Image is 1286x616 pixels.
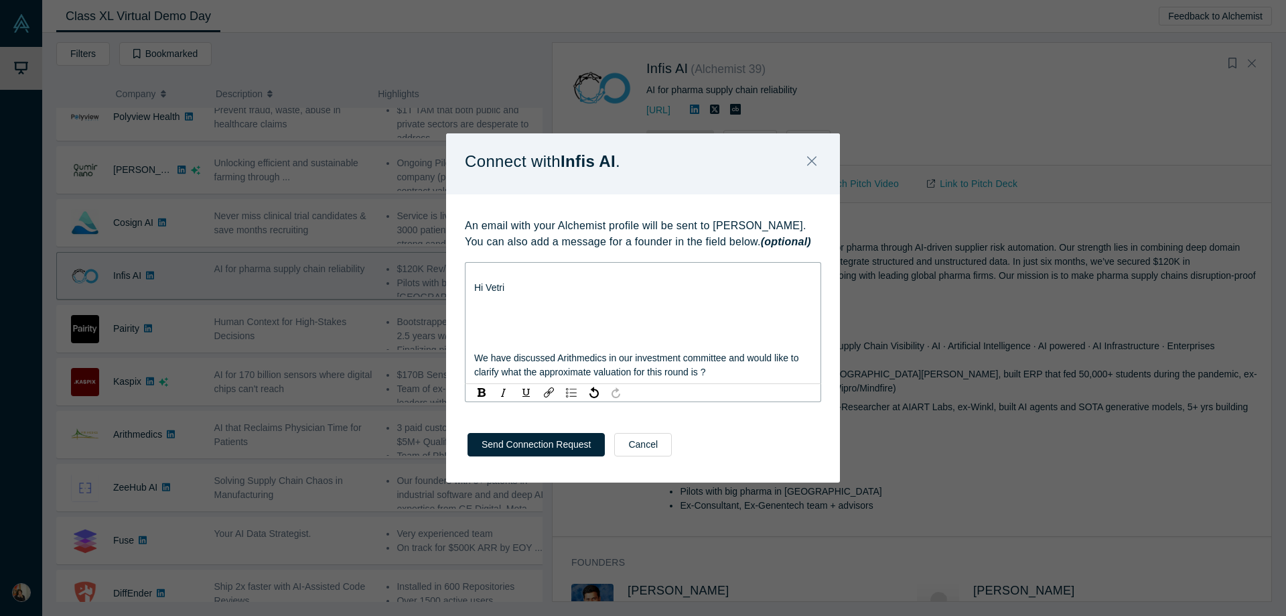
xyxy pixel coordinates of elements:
[560,386,583,399] div: rdw-list-control
[761,236,811,247] strong: (optional)
[473,386,490,399] div: Bold
[538,386,560,399] div: rdw-link-control
[465,383,821,402] div: rdw-toolbar
[470,386,538,399] div: rdw-inline-control
[798,147,826,176] button: Close
[563,386,580,399] div: Unordered
[541,386,557,399] div: Link
[614,433,672,456] button: Cancel
[608,386,624,399] div: Redo
[561,152,616,170] strong: Infis AI
[474,282,504,293] span: Hi Vetri
[583,386,627,399] div: rdw-history-control
[465,147,620,176] p: Connect with .
[465,262,821,384] div: rdw-wrapper
[585,386,602,399] div: Undo
[474,267,812,379] div: rdw-editor
[474,353,801,377] span: We have discussed Arithmedics in our investment committee and would like to clarify what the appr...
[468,433,605,456] button: Send Connection Request
[465,218,821,250] p: An email with your Alchemist profile will be sent to [PERSON_NAME]. You can also add a message fo...
[518,386,535,399] div: Underline
[495,386,512,399] div: Italic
